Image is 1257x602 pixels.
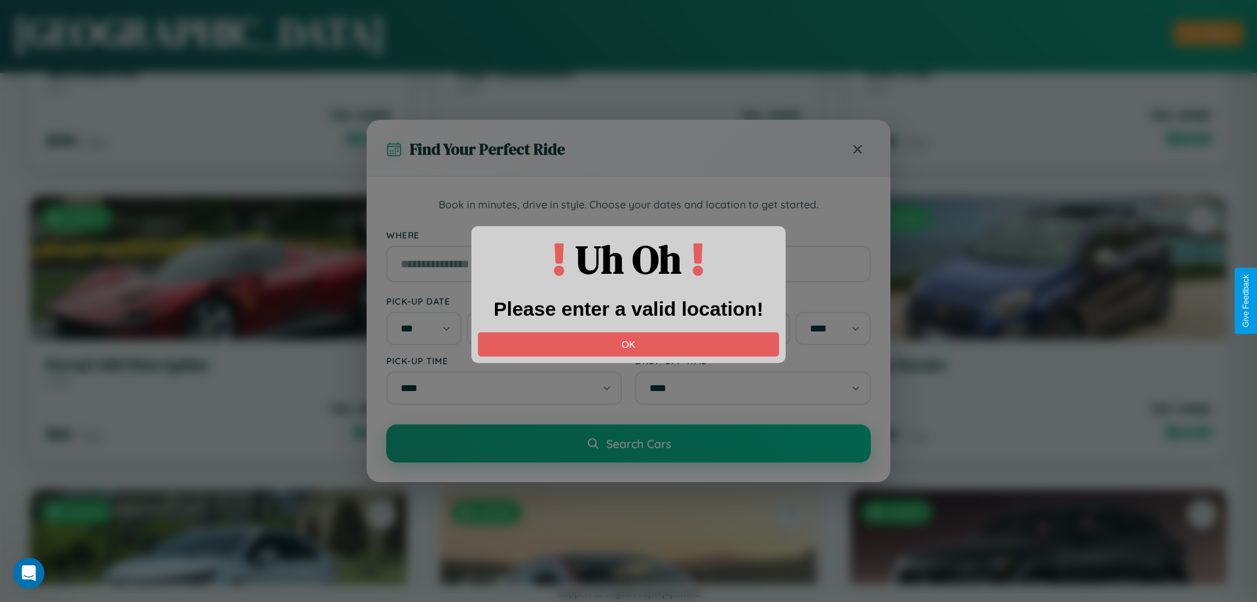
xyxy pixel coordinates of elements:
label: Drop-off Time [635,355,871,366]
label: Where [386,229,871,240]
label: Drop-off Date [635,295,871,307]
h3: Find Your Perfect Ride [410,138,565,160]
span: Search Cars [606,436,671,451]
label: Pick-up Time [386,355,622,366]
label: Pick-up Date [386,295,622,307]
p: Book in minutes, drive in style. Choose your dates and location to get started. [386,197,871,214]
